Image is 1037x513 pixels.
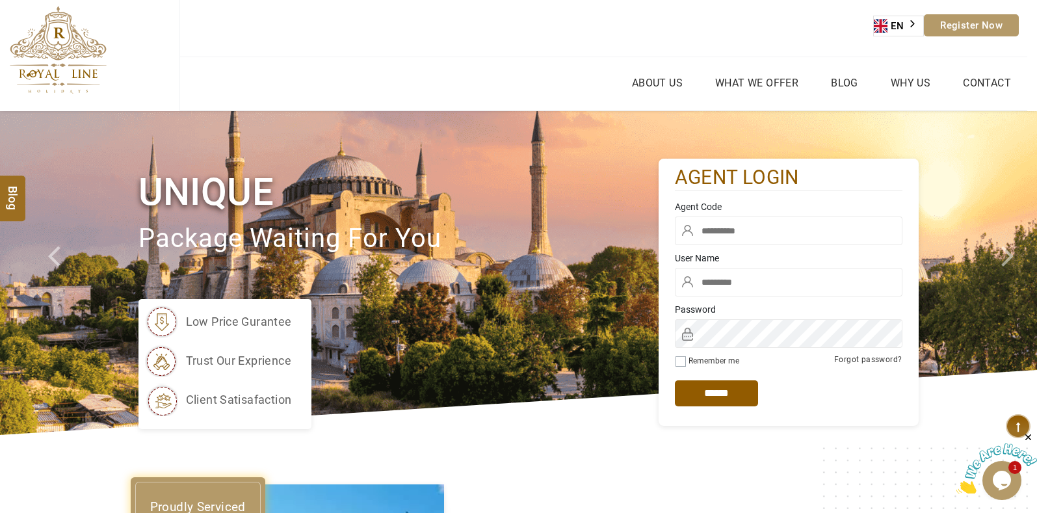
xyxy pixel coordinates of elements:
[138,168,659,217] h1: Unique
[960,73,1014,92] a: Contact
[138,217,659,261] p: package waiting for you
[675,200,902,213] label: Agent Code
[873,16,924,36] div: Language
[873,16,924,36] aside: Language selected: English
[985,111,1037,435] a: Check next image
[31,111,83,435] a: Check next prev
[874,16,923,36] a: EN
[629,73,686,92] a: About Us
[675,252,902,265] label: User Name
[145,345,292,377] li: trust our exprience
[145,306,292,338] li: low price gurantee
[675,303,902,316] label: Password
[5,185,21,196] span: Blog
[924,14,1019,36] a: Register Now
[10,6,107,94] img: The Royal Line Holidays
[675,165,902,191] h2: agent login
[887,73,934,92] a: Why Us
[689,356,739,365] label: Remember me
[956,432,1037,493] iframe: chat widget
[712,73,802,92] a: What we Offer
[834,355,902,364] a: Forgot password?
[145,384,292,416] li: client satisafaction
[828,73,861,92] a: Blog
